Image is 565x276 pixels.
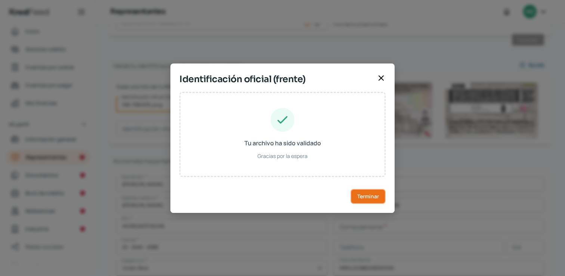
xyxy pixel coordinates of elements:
span: Terminar [357,194,379,199]
img: Tu archivo ha sido validado [271,108,294,132]
span: Gracias por la espera [257,151,308,161]
button: Terminar [351,189,386,204]
span: Identificación oficial (frente) [179,72,374,86]
span: Tu archivo ha sido validado [244,138,321,149]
